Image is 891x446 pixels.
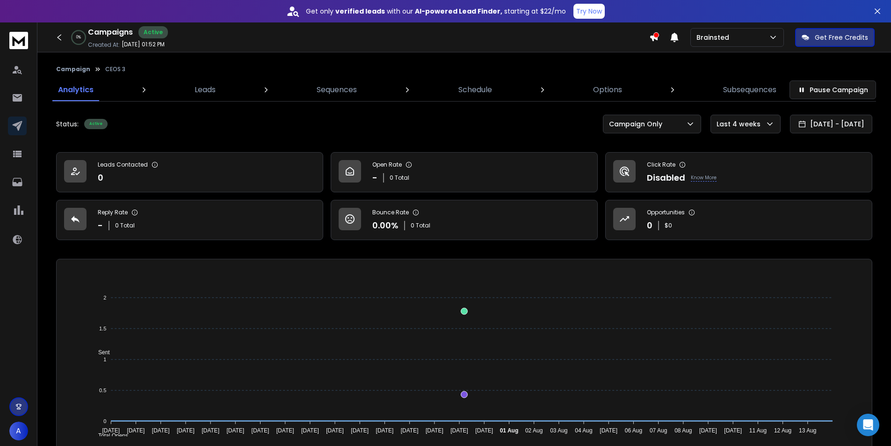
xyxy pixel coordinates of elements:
[723,84,776,95] p: Subsequences
[625,427,642,434] tspan: 06 Aug
[790,80,876,99] button: Pause Campaign
[647,219,652,232] p: 0
[458,84,492,95] p: Schedule
[98,209,128,216] p: Reply Rate
[475,427,493,434] tspan: [DATE]
[372,209,409,216] p: Bounce Rate
[600,427,617,434] tspan: [DATE]
[226,427,244,434] tspan: [DATE]
[815,33,868,42] p: Get Free Credits
[665,222,672,229] p: $ 0
[311,79,362,101] a: Sequences
[189,79,221,101] a: Leads
[301,427,319,434] tspan: [DATE]
[647,209,685,216] p: Opportunities
[605,152,872,192] a: Click RateDisabledKnow More
[699,427,717,434] tspan: [DATE]
[857,414,879,436] div: Open Intercom Messenger
[717,119,764,129] p: Last 4 weeks
[152,427,170,434] tspan: [DATE]
[326,427,344,434] tspan: [DATE]
[202,427,219,434] tspan: [DATE]
[647,161,675,168] p: Click Rate
[252,427,269,434] tspan: [DATE]
[127,427,145,434] tspan: [DATE]
[453,79,498,101] a: Schedule
[749,427,767,434] tspan: 11 Aug
[674,427,692,434] tspan: 08 Aug
[587,79,628,101] a: Options
[138,26,168,38] div: Active
[790,115,872,133] button: [DATE] - [DATE]
[331,200,598,240] a: Bounce Rate0.00%0 Total
[306,7,566,16] p: Get only with our starting at $22/mo
[450,427,468,434] tspan: [DATE]
[103,418,106,424] tspan: 0
[372,171,377,184] p: -
[98,171,103,184] p: 0
[76,35,81,40] p: 0 %
[351,427,369,434] tspan: [DATE]
[401,427,419,434] tspan: [DATE]
[390,174,409,182] p: 0 Total
[376,427,394,434] tspan: [DATE]
[550,427,567,434] tspan: 03 Aug
[99,326,106,331] tspan: 1.5
[415,7,502,16] strong: AI-powered Lead Finder,
[317,84,357,95] p: Sequences
[103,295,106,300] tspan: 2
[56,119,79,129] p: Status:
[647,171,685,184] p: Disabled
[88,27,133,38] h1: Campaigns
[91,432,128,439] span: Total Opens
[573,4,605,19] button: Try Now
[372,161,402,168] p: Open Rate
[98,219,103,232] p: -
[98,161,148,168] p: Leads Contacted
[575,427,592,434] tspan: 04 Aug
[724,427,742,434] tspan: [DATE]
[795,28,875,47] button: Get Free Credits
[52,79,99,101] a: Analytics
[331,152,598,192] a: Open Rate-0 Total
[56,200,323,240] a: Reply Rate-0 Total
[99,388,106,393] tspan: 0.5
[372,219,398,232] p: 0.00 %
[9,422,28,440] button: A
[696,33,733,42] p: Brainsted
[525,427,543,434] tspan: 02 Aug
[177,427,195,434] tspan: [DATE]
[105,66,125,73] p: CEOS 3
[9,32,28,49] img: logo
[774,427,791,434] tspan: 12 Aug
[56,152,323,192] a: Leads Contacted0
[799,427,816,434] tspan: 13 Aug
[84,119,108,129] div: Active
[122,41,165,48] p: [DATE] 01:52 PM
[650,427,667,434] tspan: 07 Aug
[593,84,622,95] p: Options
[195,84,216,95] p: Leads
[88,41,120,49] p: Created At:
[56,66,90,73] button: Campaign
[576,7,602,16] p: Try Now
[276,427,294,434] tspan: [DATE]
[426,427,443,434] tspan: [DATE]
[500,427,519,434] tspan: 01 Aug
[717,79,782,101] a: Subsequences
[91,349,110,356] span: Sent
[411,222,430,229] p: 0 Total
[335,7,385,16] strong: verified leads
[609,119,666,129] p: Campaign Only
[605,200,872,240] a: Opportunities0$0
[58,84,94,95] p: Analytics
[691,174,717,182] p: Know More
[103,357,106,362] tspan: 1
[102,427,120,434] tspan: [DATE]
[115,222,135,229] p: 0 Total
